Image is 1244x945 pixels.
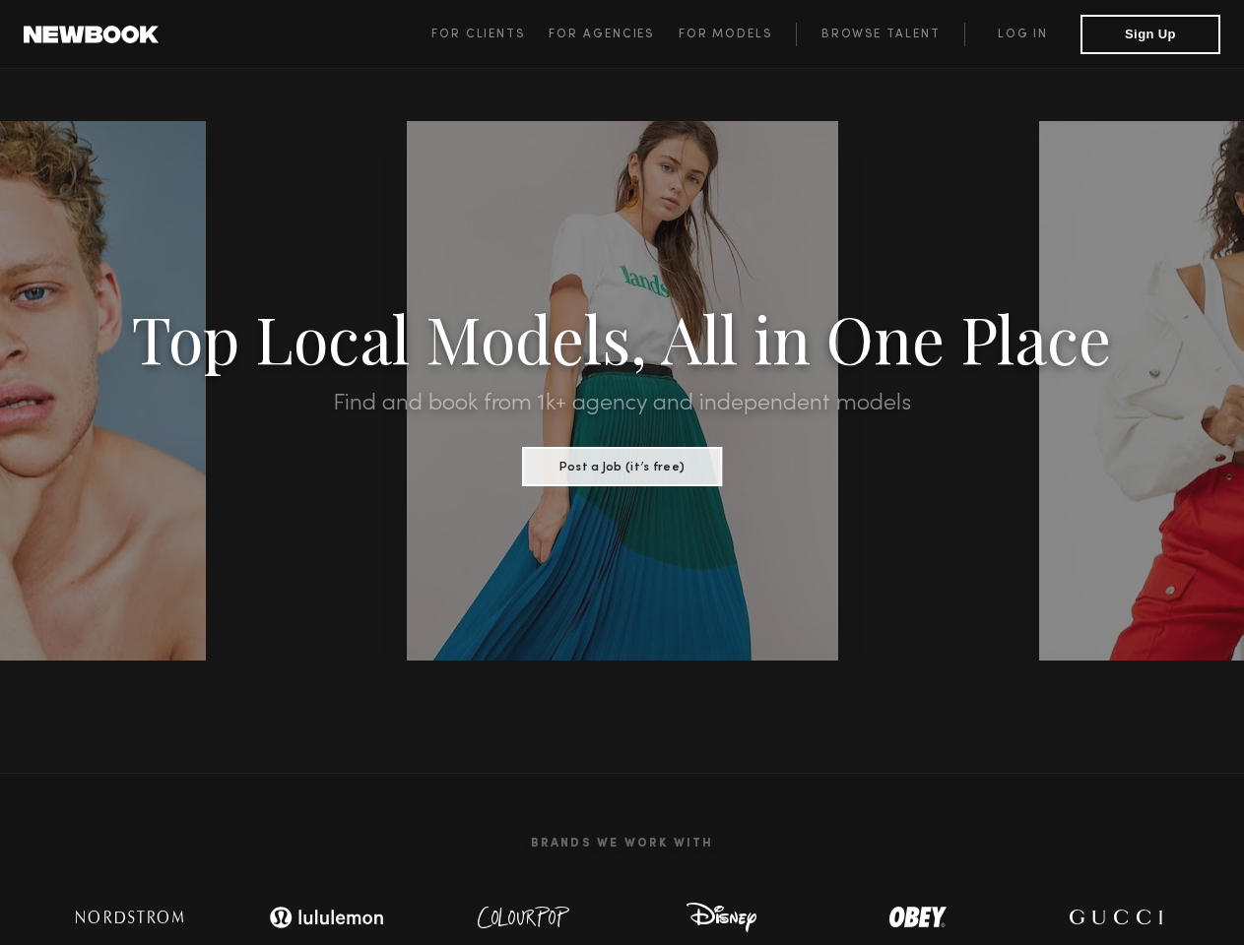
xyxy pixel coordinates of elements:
[964,23,1080,46] a: Log in
[679,29,772,40] span: For Models
[679,23,797,46] a: For Models
[657,898,785,937] img: logo-disney.svg
[1080,15,1220,54] button: Sign Up
[522,447,722,486] button: Post a Job (it’s free)
[32,813,1213,874] h2: Brands We Work With
[61,898,199,937] img: logo-nordstrom.svg
[549,29,654,40] span: For Agencies
[258,898,396,937] img: logo-lulu.svg
[94,307,1151,368] h1: Top Local Models, All in One Place
[431,29,525,40] span: For Clients
[854,898,982,937] img: logo-obey.svg
[549,23,678,46] a: For Agencies
[460,898,588,937] img: logo-colour-pop.svg
[94,392,1151,415] h2: Find and book from 1k+ agency and independent models
[522,454,722,475] a: Post a Job (it’s free)
[796,23,964,46] a: Browse Talent
[431,23,549,46] a: For Clients
[1051,898,1179,937] img: logo-gucci.svg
